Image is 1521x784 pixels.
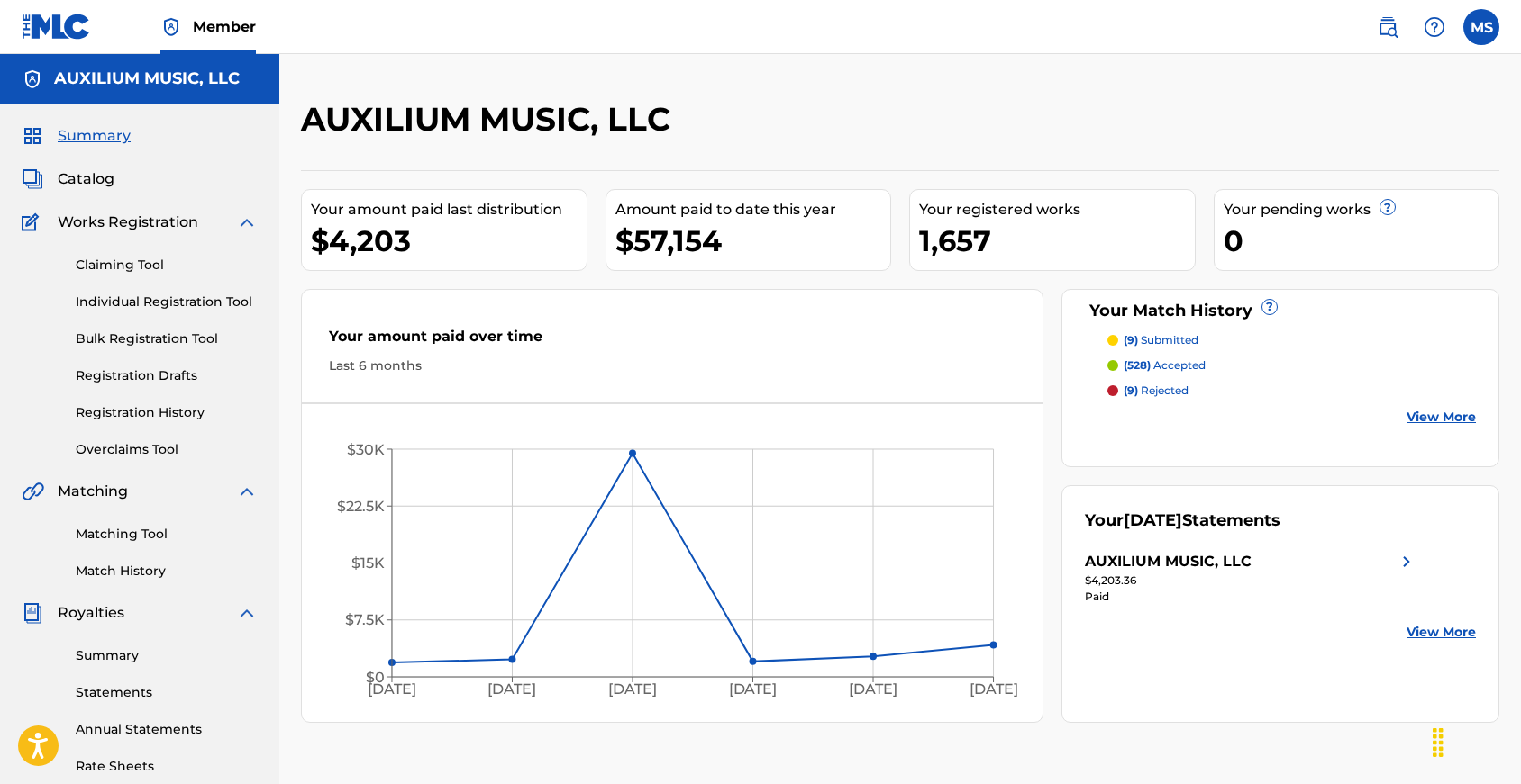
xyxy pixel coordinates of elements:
span: (528) [1124,358,1151,372]
a: (9) rejected [1107,383,1476,399]
p: submitted [1124,332,1198,348]
a: SummarySummary [22,125,131,147]
a: CatalogCatalog [22,168,114,190]
a: AUXILIUM MUSIC, LLCright chevron icon$4,203.36Paid [1085,551,1417,605]
div: $57,154 [615,221,891,261]
span: [DATE] [1124,510,1182,530]
tspan: [DATE] [488,681,537,698]
div: Help [1416,9,1453,45]
a: View More [1407,408,1476,427]
span: Member [193,16,256,37]
tspan: $15K [351,554,385,572]
img: expand [236,602,258,624]
tspan: $7.5K [345,612,385,629]
div: $4,203.36 [1085,572,1417,589]
img: Summary [22,125,43,147]
div: Last 6 months [329,356,1016,375]
div: Drag [1424,716,1453,770]
img: Royalties [22,602,43,624]
a: Rate Sheets [76,757,258,776]
tspan: [DATE] [849,681,897,698]
tspan: $0 [366,669,385,686]
h2: AUXILIUM MUSIC, LLC [301,99,679,140]
a: Individual Registration Tool [76,293,258,311]
tspan: [DATE] [729,681,778,698]
a: (528) accepted [1107,357,1476,374]
tspan: $30K [347,441,385,458]
a: Bulk Registration Tool [76,329,258,348]
img: Top Rightsholder [160,16,182,38]
img: help [1424,16,1445,38]
div: Your pending works [1224,199,1499,221]
tspan: [DATE] [970,681,1018,698]
img: search [1377,16,1398,38]
iframe: Resource Center [1471,502,1521,658]
span: (9) [1124,333,1138,347]
span: Catalog [58,168,114,190]
img: right chevron icon [1396,551,1417,572]
a: Registration Drafts [76,366,258,385]
span: Works Registration [58,212,198,233]
a: (9) submitted [1107,332,1476,348]
div: Your amount paid over time [329,326,1016,356]
span: Matching [58,481,128,502]
div: User Menu [1463,9,1499,45]
span: ? [1262,300,1277,314]
span: Royalties [58,602,124,624]
a: Match History [76,562,258,581]
div: Your Statements [1085,509,1280,533]
tspan: [DATE] [368,681,416,698]
a: Summary [76,646,258,665]
a: Public Search [1370,9,1406,45]
tspan: $22.5K [337,498,385,515]
img: expand [236,212,258,233]
img: Works Registration [22,212,45,233]
tspan: [DATE] [608,681,657,698]
img: expand [236,481,258,502]
p: rejected [1124,383,1189,399]
img: MLC Logo [22,14,91,40]
div: 0 [1224,221,1499,261]
a: Matching Tool [76,525,258,544]
div: Your Match History [1085,299,1476,323]
div: Paid [1085,589,1417,605]
div: 1,657 [919,221,1195,261]
p: accepted [1124,357,1206,374]
iframe: Chat Widget [1431,698,1521,784]
span: Summary [58,125,131,147]
a: Statements [76,683,258,702]
div: Amount paid to date this year [615,199,891,221]
div: Your registered works [919,199,1195,221]
span: ? [1380,200,1395,214]
div: AUXILIUM MUSIC, LLC [1085,551,1252,572]
h5: AUXILIUM MUSIC, LLC [54,68,240,89]
a: Registration History [76,403,258,422]
a: Annual Statements [76,720,258,739]
img: Matching [22,481,44,502]
img: Accounts [22,68,43,90]
a: View More [1407,623,1476,642]
span: (9) [1124,383,1138,397]
div: $4,203 [311,221,587,261]
a: Overclaims Tool [76,440,258,459]
div: Your amount paid last distribution [311,199,587,221]
img: Catalog [22,168,43,190]
a: Claiming Tool [76,256,258,275]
